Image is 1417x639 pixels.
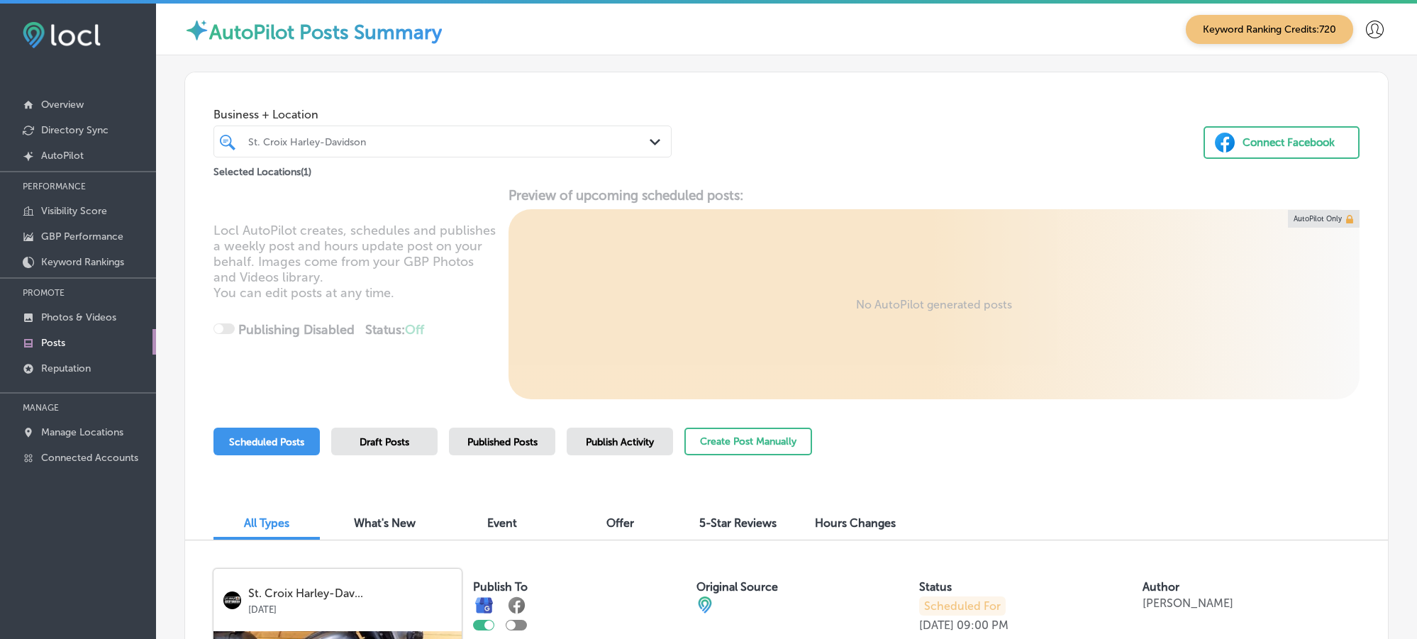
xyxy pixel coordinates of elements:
span: All Types [244,516,289,530]
label: Original Source [696,580,778,594]
p: Posts [41,337,65,349]
div: St. Croix Harley-Davidson [248,135,651,148]
img: fda3e92497d09a02dc62c9cd864e3231.png [23,22,101,48]
label: AutoPilot Posts Summary [209,21,442,44]
p: Overview [41,99,84,111]
span: Draft Posts [360,436,409,448]
p: GBP Performance [41,230,123,243]
label: Author [1143,580,1179,594]
div: Connect Facebook [1243,132,1335,153]
img: logo [223,591,241,609]
p: Keyword Rankings [41,256,124,268]
span: Business + Location [213,108,672,121]
span: Keyword Ranking Credits: 720 [1186,15,1353,44]
label: Publish To [473,580,528,594]
span: Event [487,516,517,530]
label: Status [919,580,952,594]
span: Hours Changes [815,516,896,530]
p: [DATE] [919,618,954,632]
button: Create Post Manually [684,428,812,455]
img: autopilot-icon [184,18,209,43]
p: [DATE] [248,600,452,615]
p: Directory Sync [41,124,109,136]
p: 09:00 PM [957,618,1008,632]
span: 5-Star Reviews [699,516,777,530]
span: Offer [606,516,634,530]
span: Published Posts [467,436,538,448]
p: Manage Locations [41,426,123,438]
p: Selected Locations ( 1 ) [213,160,311,178]
p: St. Croix Harley-Dav... [248,587,452,600]
p: AutoPilot [41,150,84,162]
p: Reputation [41,362,91,374]
button: Connect Facebook [1204,126,1360,159]
p: Connected Accounts [41,452,138,464]
p: Visibility Score [41,205,107,217]
p: Scheduled For [919,596,1006,616]
p: [PERSON_NAME] [1143,596,1233,610]
span: Scheduled Posts [229,436,304,448]
p: Photos & Videos [41,311,116,323]
span: Publish Activity [586,436,654,448]
img: cba84b02adce74ede1fb4a8549a95eca.png [696,596,713,613]
span: What's New [354,516,416,530]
